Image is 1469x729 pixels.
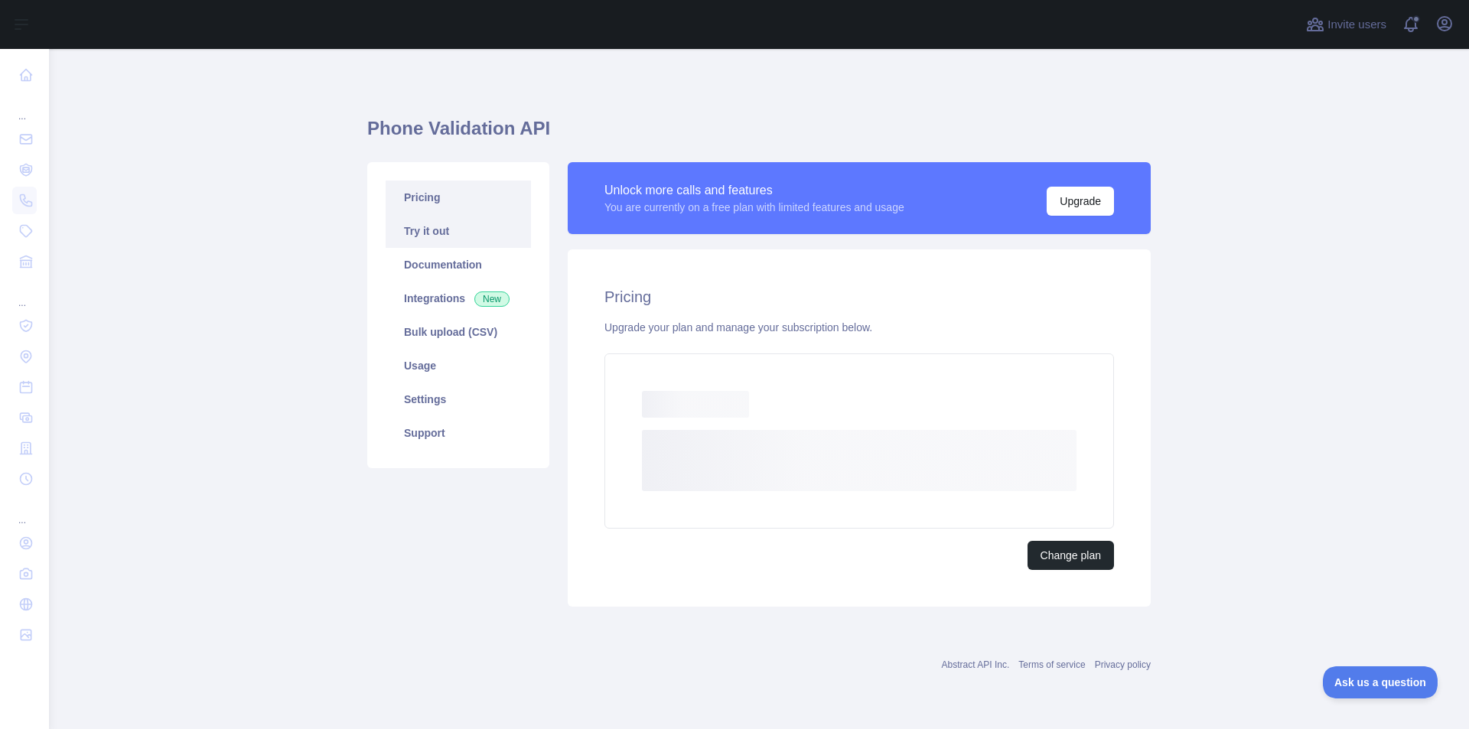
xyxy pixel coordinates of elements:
button: Change plan [1028,541,1114,570]
a: Privacy policy [1095,659,1151,670]
a: Pricing [386,181,531,214]
a: Bulk upload (CSV) [386,315,531,349]
div: Upgrade your plan and manage your subscription below. [604,320,1114,335]
a: Documentation [386,248,531,282]
div: ... [12,92,37,122]
div: ... [12,496,37,526]
div: You are currently on a free plan with limited features and usage [604,200,904,215]
a: Terms of service [1018,659,1085,670]
h1: Phone Validation API [367,116,1151,153]
a: Abstract API Inc. [942,659,1010,670]
div: Unlock more calls and features [604,181,904,200]
iframe: Toggle Customer Support [1323,666,1438,698]
h2: Pricing [604,286,1114,308]
div: ... [12,278,37,309]
a: Integrations New [386,282,531,315]
button: Upgrade [1047,187,1114,216]
span: New [474,291,510,307]
button: Invite users [1303,12,1389,37]
a: Support [386,416,531,450]
a: Settings [386,382,531,416]
span: Invite users [1327,16,1386,34]
a: Usage [386,349,531,382]
a: Try it out [386,214,531,248]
